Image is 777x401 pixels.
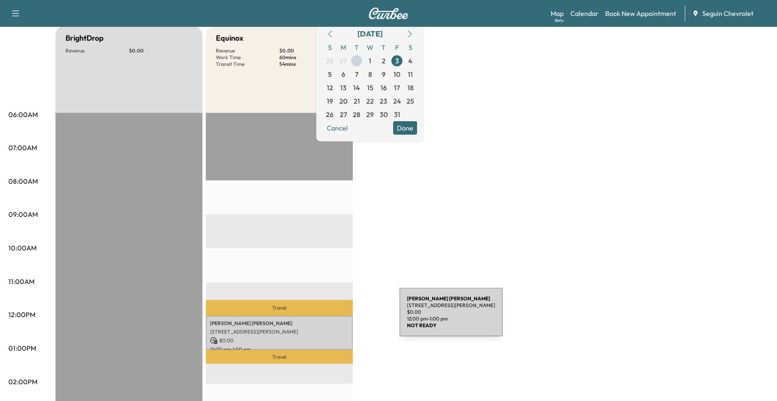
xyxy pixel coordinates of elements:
span: 28 [353,109,360,120]
span: 7 [355,69,358,79]
p: 12:00 pm - 1:00 pm [210,346,349,353]
span: 10 [394,69,400,79]
span: 31 [394,109,400,120]
span: 15 [367,83,373,93]
p: 60 mins [279,54,343,61]
button: Done [393,121,417,135]
span: W [363,41,377,54]
h5: Equinox [216,32,243,44]
a: Calendar [570,8,598,18]
span: 5 [328,69,332,79]
p: $ 0.00 [210,337,349,344]
p: 11:00AM [8,276,34,286]
span: 20 [339,96,347,106]
span: 30 [352,56,361,66]
img: Curbee Logo [368,8,409,19]
span: 17 [394,83,400,93]
span: 3 [395,56,399,66]
p: Revenue [216,47,279,54]
span: S [323,41,336,54]
span: 18 [407,83,414,93]
span: 2 [382,56,386,66]
p: 08:00AM [8,176,38,186]
span: 27 [340,109,347,120]
span: 26 [326,109,333,120]
p: Transit Time [216,61,279,68]
p: 10:00AM [8,243,37,253]
div: Beta [555,17,564,23]
span: Seguin Chevrolet [702,8,753,18]
h5: BrightDrop [66,32,104,44]
span: 9 [382,69,386,79]
span: F [390,41,404,54]
span: 29 [339,56,347,66]
span: M [336,41,350,54]
span: 13 [340,83,346,93]
p: 02:00PM [8,377,37,387]
p: $ 0.00 [279,47,343,54]
p: 07:00AM [8,143,37,153]
div: [DATE] [357,28,383,40]
span: 24 [393,96,401,106]
p: $ 0.00 [129,47,192,54]
span: 6 [341,69,345,79]
p: 54 mins [279,61,343,68]
p: 09:00AM [8,209,38,219]
p: [PERSON_NAME] [PERSON_NAME] [210,320,349,327]
p: 06:00AM [8,109,38,120]
p: Revenue [66,47,129,54]
span: 25 [407,96,414,106]
span: 23 [380,96,387,106]
span: T [377,41,390,54]
span: 29 [366,109,374,120]
p: 01:00PM [8,343,36,353]
p: Travel [206,300,353,316]
a: Book New Appointment [605,8,676,18]
span: 11 [408,69,413,79]
p: Work Time [216,54,279,61]
p: [STREET_ADDRESS][PERSON_NAME] [210,328,349,335]
span: T [350,41,363,54]
span: 28 [326,56,333,66]
span: 19 [327,96,333,106]
p: 12:00PM [8,310,35,320]
button: Cancel [323,121,352,135]
span: 8 [368,69,372,79]
span: S [404,41,417,54]
span: 21 [354,96,360,106]
span: 12 [327,83,333,93]
span: 1 [369,56,371,66]
a: MapBeta [551,8,564,18]
p: Travel [206,350,353,364]
span: 30 [380,109,388,120]
span: 22 [366,96,374,106]
span: 14 [353,83,360,93]
span: 16 [381,83,387,93]
span: 4 [408,56,412,66]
